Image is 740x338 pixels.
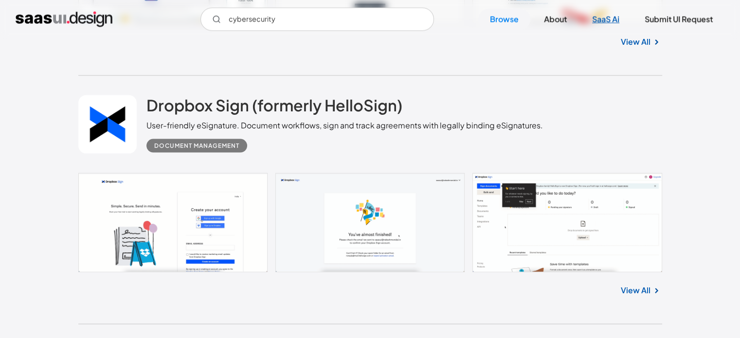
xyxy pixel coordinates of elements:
[16,12,112,27] a: home
[200,8,434,31] form: Email Form
[478,9,530,30] a: Browse
[146,95,402,115] h2: Dropbox Sign (formerly HelloSign)
[154,140,239,152] div: Document Management
[200,8,434,31] input: Search UI designs you're looking for...
[580,9,631,30] a: SaaS Ai
[621,36,650,48] a: View All
[146,120,543,131] div: User-friendly eSignature. Document workflows, sign and track agreements with legally binding eSig...
[532,9,578,30] a: About
[146,95,402,120] a: Dropbox Sign (formerly HelloSign)
[633,9,724,30] a: Submit UI Request
[621,285,650,296] a: View All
